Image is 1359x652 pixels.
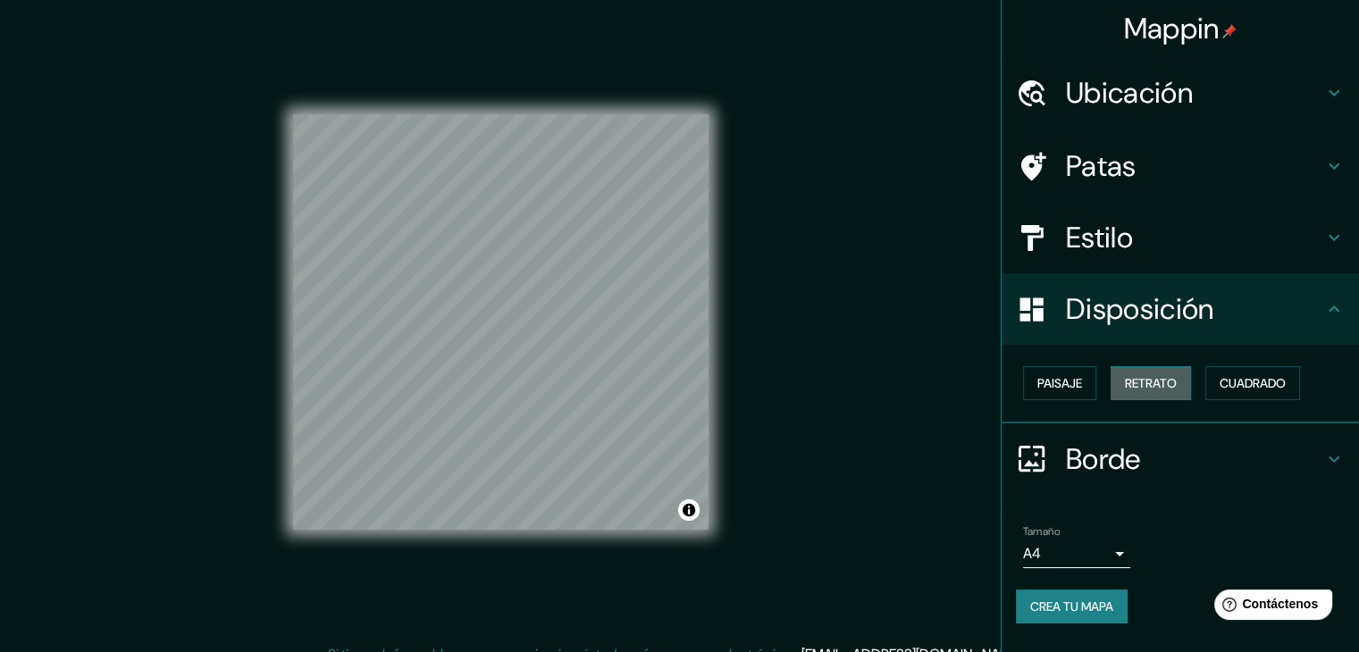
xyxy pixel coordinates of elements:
[1023,366,1096,400] button: Paisaje
[293,114,709,530] canvas: Mapa
[1002,130,1359,202] div: Patas
[1066,440,1141,478] font: Borde
[1002,57,1359,129] div: Ubicación
[1205,366,1300,400] button: Cuadrado
[1066,147,1137,185] font: Patas
[1002,423,1359,495] div: Borde
[1023,524,1060,539] font: Tamaño
[1037,375,1082,391] font: Paisaje
[1023,544,1041,563] font: A4
[1002,202,1359,273] div: Estilo
[1030,598,1113,614] font: Crea tu mapa
[1124,10,1220,47] font: Mappin
[1066,74,1193,112] font: Ubicación
[1125,375,1177,391] font: Retrato
[1002,273,1359,345] div: Disposición
[1066,290,1213,328] font: Disposición
[1016,589,1128,623] button: Crea tu mapa
[1200,582,1339,632] iframe: Lanzador de widgets de ayuda
[1111,366,1191,400] button: Retrato
[678,499,700,521] button: Activar o desactivar atribución
[1066,219,1133,256] font: Estilo
[1220,375,1286,391] font: Cuadrado
[1023,539,1130,568] div: A4
[1222,24,1237,38] img: pin-icon.png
